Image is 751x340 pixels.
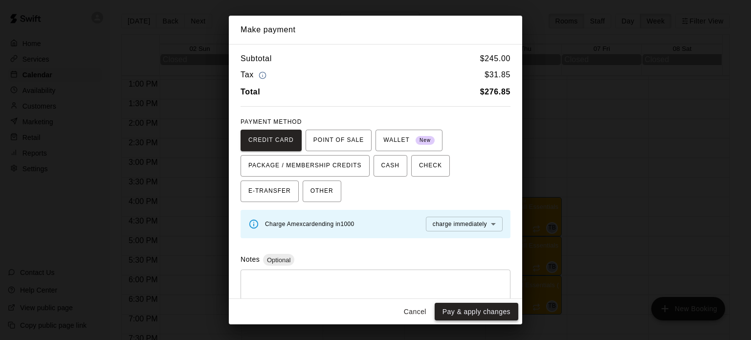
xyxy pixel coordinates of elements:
button: Cancel [399,303,431,321]
h6: $ 31.85 [485,68,510,82]
button: CREDIT CARD [241,130,302,151]
span: POINT OF SALE [313,133,364,148]
button: Pay & apply changes [435,303,518,321]
button: OTHER [303,181,341,202]
button: E-TRANSFER [241,181,299,202]
span: E-TRANSFER [248,183,291,199]
span: CREDIT CARD [248,133,294,148]
span: Charge Amex card ending in 1000 [265,221,354,227]
button: POINT OF SALE [306,130,372,151]
span: PACKAGE / MEMBERSHIP CREDITS [248,158,362,174]
h6: Subtotal [241,52,272,65]
h6: Tax [241,68,269,82]
span: charge immediately [433,221,487,227]
span: PAYMENT METHOD [241,118,302,125]
span: Optional [263,256,294,264]
button: WALLET New [375,130,442,151]
button: CHECK [411,155,450,177]
span: OTHER [310,183,333,199]
button: CASH [374,155,407,177]
b: $ 276.85 [480,88,510,96]
span: CHECK [419,158,442,174]
span: New [416,134,435,147]
button: PACKAGE / MEMBERSHIP CREDITS [241,155,370,177]
h6: $ 245.00 [480,52,510,65]
b: Total [241,88,260,96]
h2: Make payment [229,16,522,44]
span: CASH [381,158,399,174]
span: WALLET [383,133,435,148]
label: Notes [241,255,260,263]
